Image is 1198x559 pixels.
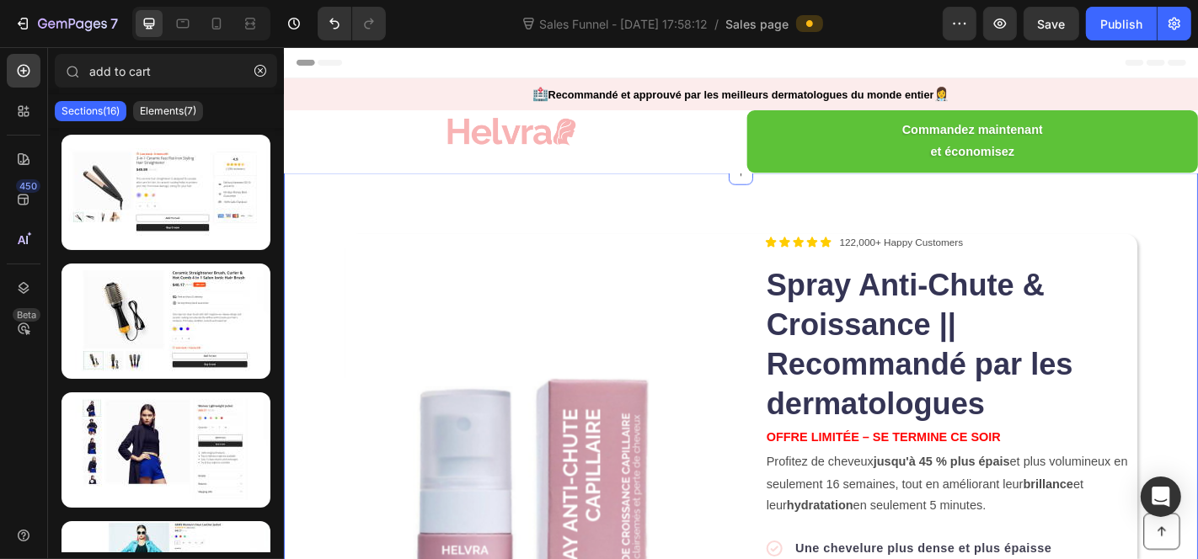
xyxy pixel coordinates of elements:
[1086,7,1157,40] button: Publish
[7,7,126,40] button: 7
[533,423,793,438] strong: OFFRE LIMITÉE – SE TERMINE CE SOIR
[532,239,944,418] h1: Spray Anti-Chute & Croissance || Recommandé par les dermatologues
[1024,7,1079,40] button: Save
[1100,15,1142,33] div: Publish
[284,47,1198,559] iframe: Design area
[140,104,196,118] p: Elements(7)
[533,447,942,519] p: Profitez de cheveux et plus volumineux en seulement 16 semaines, tout en améliorant leur et leur ...
[512,70,1011,139] button: <p>Commandez maintenant&nbsp;<br>et économisez</p>
[726,15,789,33] span: Sales page
[537,15,712,33] span: Sales Funnel - [DATE] 17:58:12
[16,179,40,193] div: 450
[13,308,40,322] div: Beta
[715,15,719,33] span: /
[1141,476,1181,517] div: Open Intercom Messenger
[1038,17,1066,31] span: Save
[817,476,873,490] strong: brillance
[110,13,118,34] p: 7
[684,80,840,129] p: Commandez maintenant et économisez
[55,54,277,88] input: Search Sections & Elements
[652,451,803,466] strong: jusqu'à 45 % plus épais
[614,208,751,225] p: 122,000+ Happy Customers
[62,104,120,118] p: Sections(16)
[318,7,386,40] div: Undo/Redo
[556,499,629,514] strong: hydratation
